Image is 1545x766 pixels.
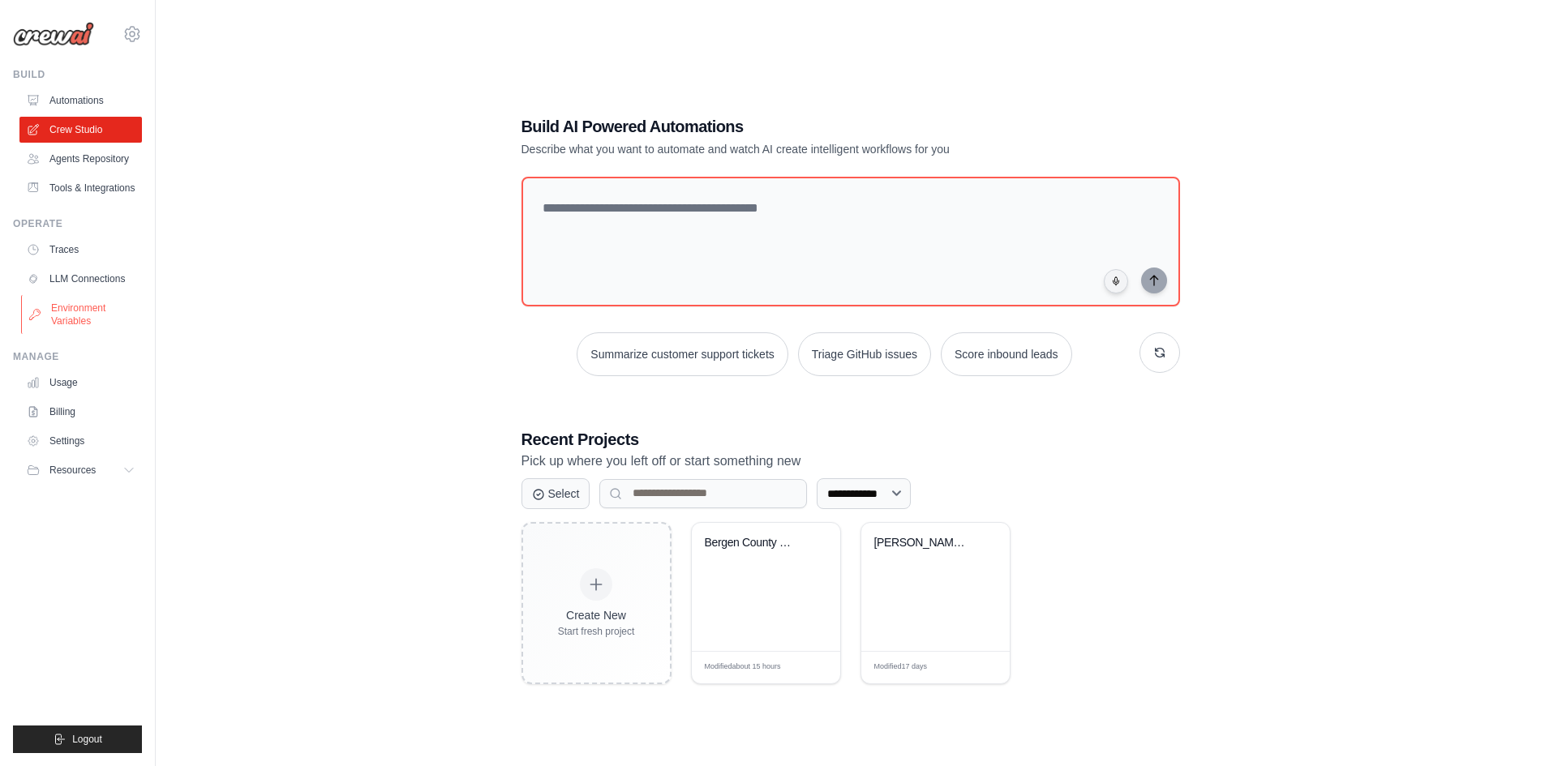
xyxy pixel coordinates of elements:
[19,428,142,454] a: Settings
[521,115,1066,138] h1: Build AI Powered Automations
[19,457,142,483] button: Resources
[19,146,142,172] a: Agents Repository
[13,350,142,363] div: Manage
[19,370,142,396] a: Usage
[13,68,142,81] div: Build
[13,217,142,230] div: Operate
[941,332,1072,376] button: Score inbound leads
[558,607,635,623] div: Create New
[705,661,781,673] span: Modified about 15 hours
[521,428,1180,451] h3: Recent Projects
[874,661,928,673] span: Modified 17 days
[798,332,931,376] button: Triage GitHub issues
[874,536,972,550] div: Jake's Executive Intelligence Hub - Real News + Agent Dashboard
[521,141,1066,157] p: Describe what you want to automate and watch AI create intelligent workflows for you
[558,625,635,638] div: Start fresh project
[19,117,142,143] a: Crew Studio
[19,175,142,201] a: Tools & Integrations
[801,661,815,674] span: Edit
[19,88,142,113] a: Automations
[521,451,1180,472] p: Pick up where you left off or start something new
[49,464,96,477] span: Resources
[971,661,985,674] span: Edit
[19,237,142,263] a: Traces
[19,399,142,425] a: Billing
[1139,332,1180,373] button: Get new suggestions
[577,332,788,376] button: Summarize customer support tickets
[705,536,803,550] div: Bergen County WC Prospect Intelligence
[72,733,102,746] span: Logout
[1104,269,1128,293] button: Click to speak your automation idea
[19,266,142,292] a: LLM Connections
[13,22,94,46] img: Logo
[521,478,590,509] button: Select
[13,725,142,753] button: Logout
[21,295,144,334] a: Environment Variables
